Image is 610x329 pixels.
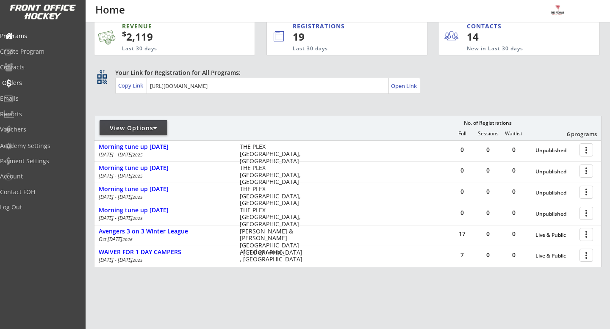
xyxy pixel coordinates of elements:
[475,147,501,153] div: 0
[501,147,527,153] div: 0
[449,147,475,153] div: 0
[240,186,306,207] div: THE PLEX [GEOGRAPHIC_DATA], [GEOGRAPHIC_DATA]
[501,189,527,195] div: 0
[100,124,167,132] div: View Options
[293,45,392,52] div: Last 30 days
[579,186,593,199] button: more_vert
[99,195,228,200] div: [DATE] - [DATE]
[579,228,593,241] button: more_vert
[449,252,475,258] div: 7
[122,45,216,52] div: Last 30 days
[293,22,389,30] div: REGISTRATIONS
[475,167,501,173] div: 0
[133,152,143,158] em: 2025
[475,231,501,237] div: 0
[99,173,228,178] div: [DATE] - [DATE]
[99,143,231,151] div: Morning tune up [DATE]
[579,207,593,220] button: more_vert
[99,207,231,214] div: Morning tune up [DATE]
[461,120,514,126] div: No. of Registrations
[535,169,575,175] div: Unpublished
[535,211,575,217] div: Unpublished
[475,252,501,258] div: 0
[579,143,593,156] button: more_vert
[240,164,306,186] div: THE PLEX [GEOGRAPHIC_DATA], [GEOGRAPHIC_DATA]
[122,30,228,44] div: 2,119
[133,194,143,200] em: 2025
[467,22,505,30] div: CONTACTS
[449,167,475,173] div: 0
[99,237,228,242] div: Oct [DATE]
[122,236,133,242] em: 2026
[579,249,593,262] button: more_vert
[97,69,107,74] div: qr
[475,131,501,137] div: Sessions
[99,164,231,172] div: Morning tune up [DATE]
[475,210,501,216] div: 0
[115,69,575,77] div: Your Link for Registration for All Programs:
[467,30,519,44] div: 14
[133,173,143,179] em: 2025
[535,253,575,259] div: Live & Public
[99,186,231,193] div: Morning tune up [DATE]
[96,73,108,85] button: qr_code
[133,257,143,263] em: 2025
[467,45,560,52] div: New in Last 30 days
[122,29,126,39] sup: $
[240,207,306,228] div: THE PLEX [GEOGRAPHIC_DATA], [GEOGRAPHIC_DATA]
[535,190,575,196] div: Unpublished
[99,216,228,221] div: [DATE] - [DATE]
[293,30,399,44] div: 19
[240,228,306,256] div: [PERSON_NAME] & [PERSON_NAME][GEOGRAPHIC_DATA] , [GEOGRAPHIC_DATA]
[122,22,216,30] div: REVENUE
[501,252,527,258] div: 0
[2,80,78,86] div: Orders
[240,249,306,263] div: All 1 day camps , [GEOGRAPHIC_DATA]
[118,82,145,89] div: Copy Link
[501,231,527,237] div: 0
[449,210,475,216] div: 0
[133,215,143,221] em: 2025
[535,232,575,238] div: Live & Public
[99,152,228,157] div: [DATE] - [DATE]
[240,143,306,164] div: THE PLEX [GEOGRAPHIC_DATA], [GEOGRAPHIC_DATA]
[391,80,418,92] a: Open Link
[99,249,231,256] div: WAIVER FOR 1 DAY CAMPERS
[501,131,526,137] div: Waitlist
[449,131,475,137] div: Full
[501,167,527,173] div: 0
[449,231,475,237] div: 17
[391,82,418,90] div: Open Link
[579,164,593,178] button: more_vert
[449,189,475,195] div: 0
[475,189,501,195] div: 0
[535,148,575,154] div: Unpublished
[99,258,228,263] div: [DATE] - [DATE]
[553,130,597,138] div: 6 programs
[501,210,527,216] div: 0
[99,228,231,235] div: Avengers 3 on 3 Winter League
